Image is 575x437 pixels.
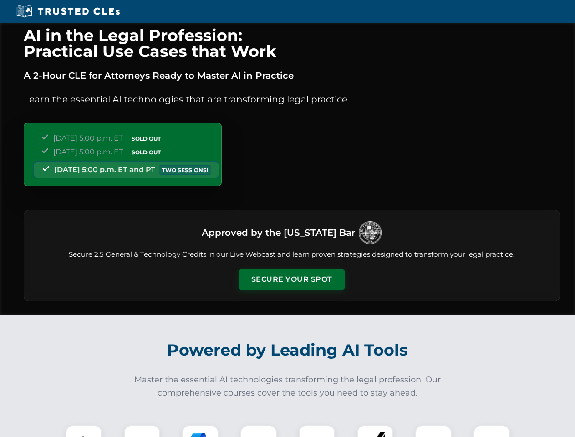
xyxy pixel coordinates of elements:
span: SOLD OUT [128,147,164,157]
img: Logo [359,221,382,244]
h2: Powered by Leading AI Tools [36,334,540,366]
span: [DATE] 5:00 p.m. ET [53,134,123,142]
p: Master the essential AI technologies transforming the legal profession. Our comprehensive courses... [128,373,447,400]
span: SOLD OUT [128,134,164,143]
h3: Approved by the [US_STATE] Bar [202,224,355,241]
p: Secure 2.5 General & Technology Credits in our Live Webcast and learn proven strategies designed ... [35,249,549,260]
p: Learn the essential AI technologies that are transforming legal practice. [24,92,560,107]
h1: AI in the Legal Profession: Practical Use Cases that Work [24,27,560,59]
img: Trusted CLEs [14,5,122,18]
button: Secure Your Spot [239,269,345,290]
span: [DATE] 5:00 p.m. ET [53,147,123,156]
p: A 2-Hour CLE for Attorneys Ready to Master AI in Practice [24,68,560,83]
